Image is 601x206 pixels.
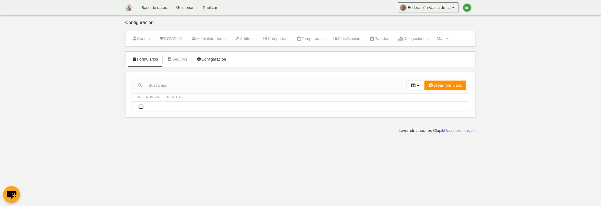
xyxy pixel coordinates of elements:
img: Oa2hBJ8rYK13.30x30.jpg [400,5,406,11]
a: Partidos [366,34,393,43]
a: Categorías [260,34,291,43]
a: Cuenta [129,34,153,43]
a: Descubre más >> [444,128,476,133]
span: Nombre [146,96,160,99]
a: Configuración [193,55,229,64]
a: Formularios [129,55,161,64]
span: Aplicable [166,96,184,99]
a: Árbitros [232,34,257,43]
input: Busca aquí [132,81,407,90]
a: COVID-19 [156,34,186,43]
a: Delegaciones [395,34,431,43]
span: Más [437,36,444,41]
a: Seguros [164,55,191,64]
img: Federación Vasca de Voleibol [125,4,132,11]
img: c2l6ZT0zMHgzMCZmcz05JnRleHQ9REcmYmc9NDNhMDQ3.png [463,4,471,12]
span: Federación Vasca de Voleibol [408,5,451,11]
a: Clasificación [329,34,364,43]
a: Más [433,34,452,43]
button: Crear formulario [424,81,466,90]
button: chat-button [3,186,20,203]
a: Federación Vasca de Voleibol [398,2,459,13]
a: Temporadas [293,34,327,43]
a: Administradores [188,34,229,43]
div: Leverade ahora es Clupik [399,128,476,133]
div: Configuración [125,20,476,31]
